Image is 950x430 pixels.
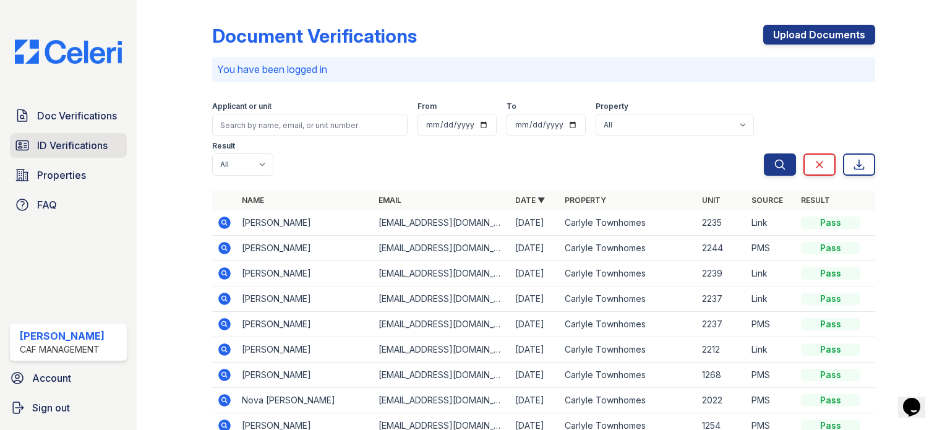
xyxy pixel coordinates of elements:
[10,103,127,128] a: Doc Verifications
[374,261,510,286] td: [EMAIL_ADDRESS][DOMAIN_NAME]
[560,286,696,312] td: Carlyle Townhomes
[560,312,696,337] td: Carlyle Townhomes
[37,168,86,183] span: Properties
[510,286,560,312] td: [DATE]
[596,101,628,111] label: Property
[565,196,606,205] a: Property
[242,196,264,205] a: Name
[560,337,696,363] td: Carlyle Townhomes
[10,163,127,187] a: Properties
[697,363,747,388] td: 1268
[560,236,696,261] td: Carlyle Townhomes
[560,261,696,286] td: Carlyle Townhomes
[560,388,696,413] td: Carlyle Townhomes
[801,318,860,330] div: Pass
[697,337,747,363] td: 2212
[237,261,374,286] td: [PERSON_NAME]
[374,363,510,388] td: [EMAIL_ADDRESS][DOMAIN_NAME]
[510,210,560,236] td: [DATE]
[5,366,132,390] a: Account
[379,196,401,205] a: Email
[212,141,235,151] label: Result
[237,312,374,337] td: [PERSON_NAME]
[5,40,132,64] img: CE_Logo_Blue-a8612792a0a2168367f1c8372b55b34899dd931a85d93a1a3d3e32e68fde9ad4.png
[801,369,860,381] div: Pass
[747,388,796,413] td: PMS
[507,101,516,111] label: To
[510,337,560,363] td: [DATE]
[801,343,860,356] div: Pass
[510,312,560,337] td: [DATE]
[212,25,417,47] div: Document Verifications
[20,329,105,343] div: [PERSON_NAME]
[5,395,132,420] a: Sign out
[801,293,860,305] div: Pass
[212,114,408,136] input: Search by name, email, or unit number
[217,62,870,77] p: You have been logged in
[747,236,796,261] td: PMS
[510,363,560,388] td: [DATE]
[801,217,860,229] div: Pass
[801,394,860,406] div: Pass
[374,210,510,236] td: [EMAIL_ADDRESS][DOMAIN_NAME]
[801,267,860,280] div: Pass
[37,108,117,123] span: Doc Verifications
[237,337,374,363] td: [PERSON_NAME]
[763,25,875,45] a: Upload Documents
[237,388,374,413] td: Nova [PERSON_NAME]
[747,337,796,363] td: Link
[747,363,796,388] td: PMS
[374,286,510,312] td: [EMAIL_ADDRESS][DOMAIN_NAME]
[237,210,374,236] td: [PERSON_NAME]
[237,236,374,261] td: [PERSON_NAME]
[32,400,70,415] span: Sign out
[10,133,127,158] a: ID Verifications
[374,337,510,363] td: [EMAIL_ADDRESS][DOMAIN_NAME]
[10,192,127,217] a: FAQ
[560,210,696,236] td: Carlyle Townhomes
[374,312,510,337] td: [EMAIL_ADDRESS][DOMAIN_NAME]
[37,138,108,153] span: ID Verifications
[697,286,747,312] td: 2237
[747,210,796,236] td: Link
[801,242,860,254] div: Pass
[747,261,796,286] td: Link
[697,388,747,413] td: 2022
[747,286,796,312] td: Link
[697,210,747,236] td: 2235
[20,343,105,356] div: CAF Management
[510,388,560,413] td: [DATE]
[37,197,57,212] span: FAQ
[702,196,721,205] a: Unit
[697,261,747,286] td: 2239
[751,196,783,205] a: Source
[510,261,560,286] td: [DATE]
[697,312,747,337] td: 2237
[515,196,545,205] a: Date ▼
[374,236,510,261] td: [EMAIL_ADDRESS][DOMAIN_NAME]
[898,381,938,418] iframe: chat widget
[697,236,747,261] td: 2244
[747,312,796,337] td: PMS
[801,196,830,205] a: Result
[417,101,437,111] label: From
[374,388,510,413] td: [EMAIL_ADDRESS][DOMAIN_NAME]
[510,236,560,261] td: [DATE]
[32,371,71,385] span: Account
[237,363,374,388] td: [PERSON_NAME]
[560,363,696,388] td: Carlyle Townhomes
[237,286,374,312] td: [PERSON_NAME]
[212,101,272,111] label: Applicant or unit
